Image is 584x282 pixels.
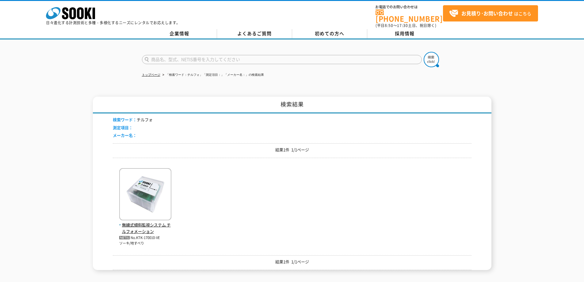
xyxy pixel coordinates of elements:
input: 商品名、型式、NETIS番号を入力してください [142,55,422,64]
a: [PHONE_NUMBER] [376,10,443,22]
a: 無線式傾斜監視システム チルフォメーション [119,215,171,234]
h1: 検索結果 [93,97,491,114]
a: お見積り･お問い合わせはこちら [443,5,538,21]
a: 企業情報 [142,29,217,38]
span: 初めての方へ [315,30,344,37]
span: 8:50 [385,23,393,28]
p: No.KTK-170010-VE [119,235,171,241]
span: はこちら [449,9,531,18]
span: (平日 ～ 土日、祝日除く) [376,23,436,28]
p: ソーキ/地すべり [119,241,171,246]
span: 17:30 [397,23,408,28]
a: 採用情報 [367,29,442,38]
span: 検索ワード： [113,117,137,122]
span: メーカー名： [113,132,137,138]
span: 測定項目： [113,125,133,130]
span: 無線式傾斜監視システム チルフォメーション [119,222,171,235]
strong: お見積り･お問い合わせ [461,10,513,17]
img: btn_search.png [424,52,439,67]
li: 「検索ワード：チルフォ」「測定項目：」「メーカー名：」の検索結果 [161,72,264,78]
a: トップページ [142,73,160,76]
p: 日々進化する計測技術と多種・多様化するニーズにレンタルでお応えします。 [46,21,180,25]
a: よくあるご質問 [217,29,292,38]
p: 結果1件 1/1ページ [113,259,471,265]
p: 結果1件 1/1ページ [113,147,471,153]
span: お電話でのお問い合わせは [376,5,443,9]
li: チルフォ [113,117,153,123]
img: チルフォメーション [119,168,171,222]
a: 初めての方へ [292,29,367,38]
